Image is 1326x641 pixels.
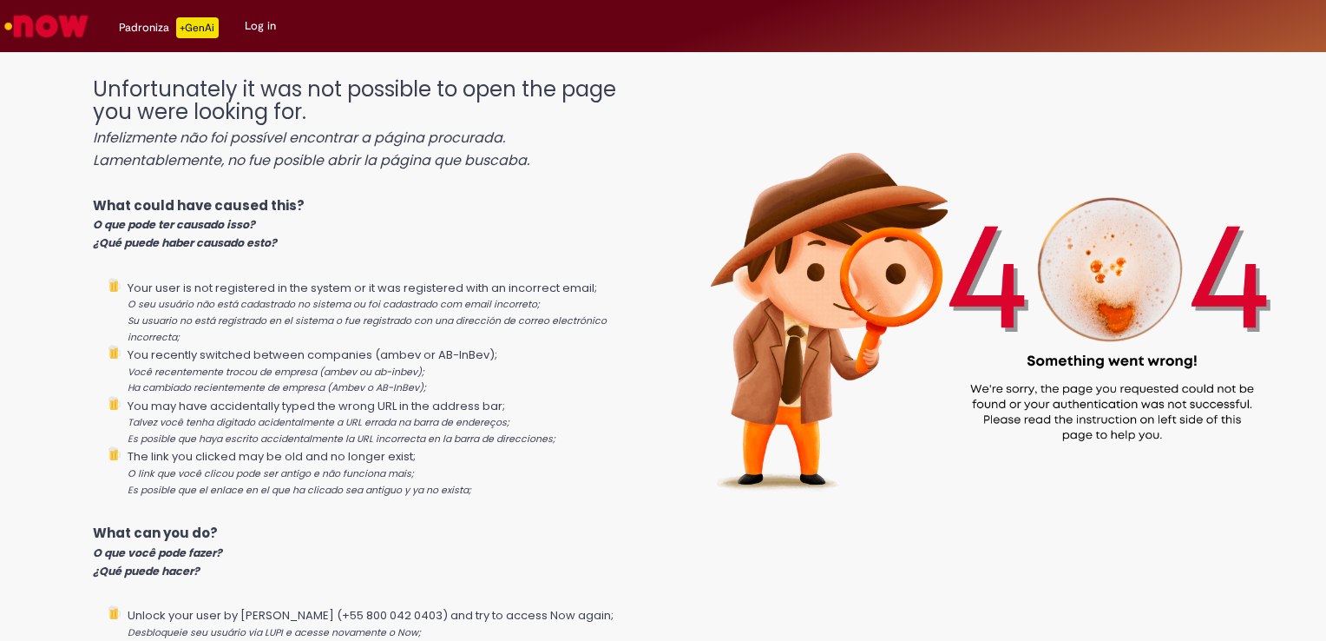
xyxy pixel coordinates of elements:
li: You may have accidentally typed the wrong URL in the address bar; [128,396,647,447]
li: The link you clicked may be old and no longer exist; [128,446,647,498]
li: You recently switched between companies (ambev or AB-InBev); [128,345,647,396]
div: Padroniza [119,17,219,38]
i: O que pode ter causado isso? [93,217,255,232]
i: O seu usuário não está cadastrado no sistema ou foi cadastrado com email incorreto; [128,298,540,311]
i: Você recentemente trocou de empresa (ambev ou ab-inbev); [128,366,424,379]
h1: Unfortunately it was not possible to open the page you were looking for. [93,78,647,170]
p: What could have caused this? [93,196,647,252]
li: Your user is not registered in the system or it was registered with an incorrect email; [128,278,647,345]
i: O link que você clicou pode ser antigo e não funciona mais; [128,467,414,480]
i: Su usuario no está registrado en el sistema o fue registrado con una dirección de correo electrón... [128,314,607,344]
p: What can you do? [93,524,647,579]
i: Talvez você tenha digitado acidentalmente a URL errada na barra de endereços; [128,416,509,429]
i: ¿Qué puede haber causado esto? [93,235,277,250]
i: Lamentablemente, no fue posible abrir la página que buscaba. [93,150,529,170]
p: +GenAi [176,17,219,38]
i: Es posible que haya escrito accidentalmente la URL incorrecta en la barra de direcciones; [128,433,555,446]
i: O que você pode fazer? [93,545,222,560]
i: Desbloqueie seu usuário via LUPI e acesse novamente o Now; [128,626,421,639]
i: Infelizmente não foi possível encontrar a página procurada. [93,128,505,148]
img: ServiceNow [2,9,91,43]
i: Es posible que el enlace en el que ha clicado sea antiguo y ya no exista; [128,484,471,497]
i: Ha cambiado recientemente de empresa (Ambev o AB-InBev); [128,381,426,394]
i: ¿Qué puede hacer? [93,564,200,578]
img: 404_ambev_new.png [647,61,1326,534]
